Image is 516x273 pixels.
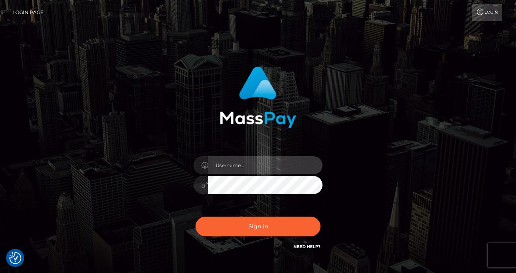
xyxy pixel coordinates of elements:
[12,4,44,21] a: Login Page
[220,66,296,128] img: MassPay Login
[9,252,21,264] img: Revisit consent button
[208,156,322,174] input: Username...
[293,244,320,249] a: Need Help?
[472,4,502,21] a: Login
[9,252,21,264] button: Consent Preferences
[196,217,320,236] button: Sign in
